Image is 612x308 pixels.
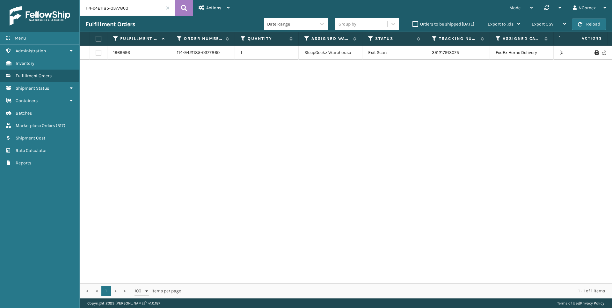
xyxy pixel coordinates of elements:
[15,35,26,41] span: Menu
[299,46,362,60] td: SleepGeekz Warehouse
[594,50,598,55] i: Print Label
[16,73,52,79] span: Fulfillment Orders
[16,110,32,116] span: Batches
[562,33,606,44] span: Actions
[56,123,65,128] span: ( 517 )
[16,98,38,103] span: Containers
[16,148,47,153] span: Rate Calculator
[267,21,317,27] div: Date Range
[184,36,222,41] label: Order Number
[557,301,579,305] a: Terms of Use
[488,21,514,27] span: Export to .xls
[235,46,299,60] td: 1
[503,36,541,41] label: Assigned Carrier Service
[16,123,55,128] span: Marketplace Orders
[439,36,477,41] label: Tracking Number
[412,21,474,27] label: Orders to be shipped [DATE]
[113,49,130,56] a: 1969993
[101,286,111,296] a: 1
[10,6,70,26] img: logo
[206,5,221,11] span: Actions
[580,301,604,305] a: Privacy Policy
[85,20,135,28] h3: Fulfillment Orders
[557,298,604,308] div: |
[532,21,554,27] span: Export CSV
[120,36,159,41] label: Fulfillment Order Id
[16,86,49,91] span: Shipment Status
[87,298,160,308] p: Copyright 2023 [PERSON_NAME]™ v 1.0.187
[375,36,414,41] label: Status
[432,50,459,55] a: 391217913075
[16,48,46,54] span: Administration
[135,288,144,294] span: 100
[311,36,350,41] label: Assigned Warehouse
[248,36,286,41] label: Quantity
[602,50,606,55] i: Never Shipped
[490,46,554,60] td: FedEx Home Delivery
[16,135,45,141] span: Shipment Cost
[190,288,605,294] div: 1 - 1 of 1 items
[339,21,356,27] div: Group by
[16,61,34,66] span: Inventory
[177,49,220,56] a: 114-9421185-0377860
[509,5,521,11] span: Mode
[16,160,31,166] span: Reports
[135,286,181,296] span: items per page
[362,46,426,60] td: Exit Scan
[572,19,606,30] button: Reload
